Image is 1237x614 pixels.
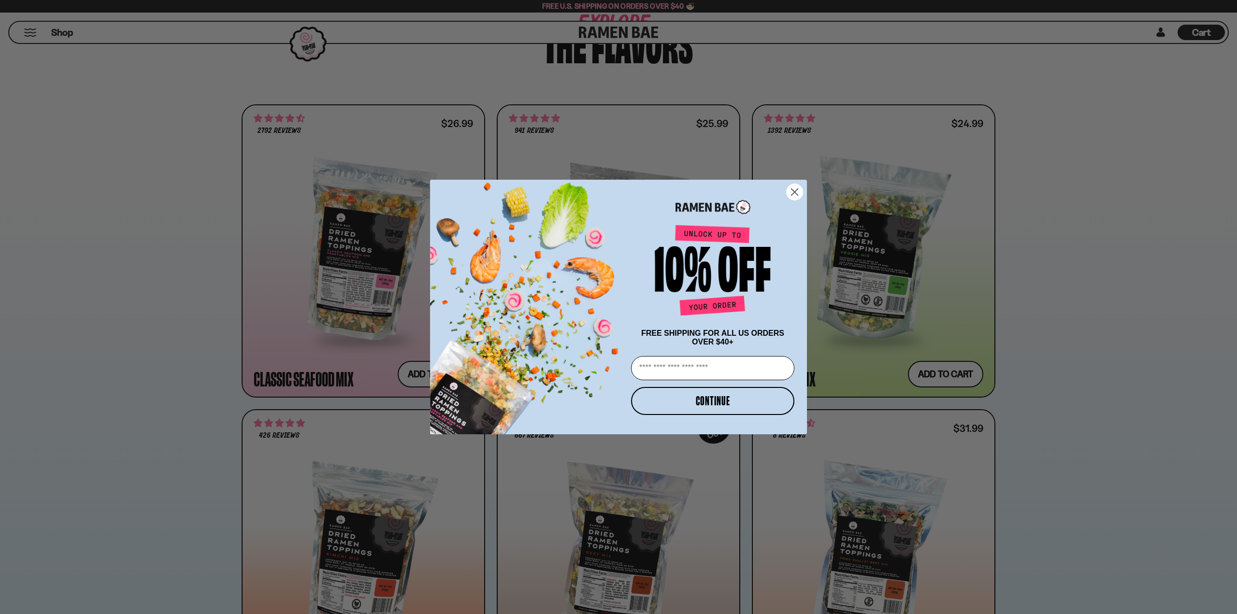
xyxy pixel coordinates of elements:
span: FREE SHIPPING FOR ALL US ORDERS OVER $40+ [641,329,784,346]
img: Unlock up to 10% off [652,225,773,319]
img: ce7035ce-2e49-461c-ae4b-8ade7372f32c.png [430,171,627,434]
button: CONTINUE [631,387,794,415]
img: Ramen Bae Logo [676,199,750,215]
button: Close dialog [786,184,803,200]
